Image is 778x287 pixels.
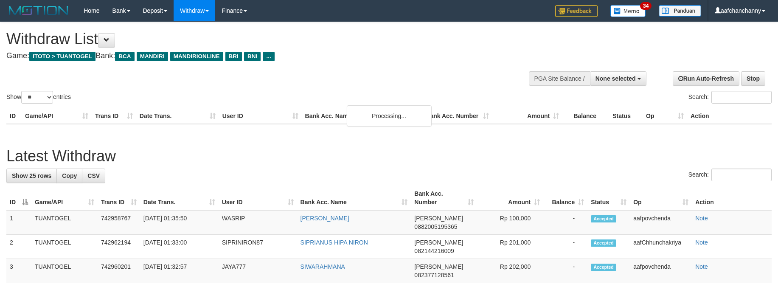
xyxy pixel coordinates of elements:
span: CSV [87,172,100,179]
th: Date Trans.: activate to sort column ascending [140,186,219,210]
h1: Latest Withdraw [6,148,772,165]
span: Accepted [591,215,616,222]
td: TUANTOGEL [31,259,98,283]
span: Accepted [591,239,616,247]
img: Button%20Memo.svg [610,5,646,17]
th: Status [609,108,643,124]
td: 2 [6,235,31,259]
span: BRI [225,52,242,61]
img: Feedback.jpg [555,5,598,17]
th: Game/API [22,108,92,124]
span: None selected [595,75,636,82]
button: None selected [590,71,646,86]
input: Search: [711,91,772,104]
a: Note [695,263,708,270]
span: 34 [640,2,652,10]
td: aafpovchenda [630,210,692,235]
div: PGA Site Balance / [529,71,590,86]
td: SIPRINIRON87 [219,235,297,259]
td: 1 [6,210,31,235]
span: MANDIRIONLINE [170,52,223,61]
span: [PERSON_NAME] [414,239,463,246]
a: Note [695,239,708,246]
a: Copy [56,169,82,183]
th: Balance [562,108,609,124]
td: JAYA777 [219,259,297,283]
th: Bank Acc. Number [422,108,492,124]
th: Status: activate to sort column ascending [587,186,630,210]
th: Game/API: activate to sort column ascending [31,186,98,210]
td: aafChhunchakriya [630,235,692,259]
td: Rp 100,000 [477,210,543,235]
a: CSV [82,169,105,183]
span: [PERSON_NAME] [414,215,463,222]
th: Bank Acc. Name: activate to sort column ascending [297,186,411,210]
a: [PERSON_NAME] [301,215,349,222]
th: Bank Acc. Number: activate to sort column ascending [411,186,477,210]
th: Trans ID [92,108,136,124]
th: Op: activate to sort column ascending [630,186,692,210]
div: Processing... [347,105,432,127]
th: Amount [492,108,562,124]
img: panduan.png [659,5,701,17]
td: TUANTOGEL [31,210,98,235]
th: Balance: activate to sort column ascending [543,186,587,210]
th: Bank Acc. Name [302,108,423,124]
th: User ID: activate to sort column ascending [219,186,297,210]
th: ID: activate to sort column descending [6,186,31,210]
a: SIWARAHMANA [301,263,345,270]
td: - [543,235,587,259]
a: Stop [741,71,765,86]
td: Rp 201,000 [477,235,543,259]
th: Op [643,108,687,124]
span: ... [263,52,274,61]
span: MANDIRI [137,52,168,61]
td: [DATE] 01:32:57 [140,259,219,283]
td: WASRIP [219,210,297,235]
th: Amount: activate to sort column ascending [477,186,543,210]
select: Showentries [21,91,53,104]
th: ID [6,108,22,124]
th: Action [692,186,772,210]
td: Rp 202,000 [477,259,543,283]
h1: Withdraw List [6,31,510,48]
span: Accepted [591,264,616,271]
a: SIPRIANUS HIPA NIRON [301,239,368,246]
span: Show 25 rows [12,172,51,179]
input: Search: [711,169,772,181]
h4: Game: Bank: [6,52,510,60]
td: 742958767 [98,210,140,235]
th: Trans ID: activate to sort column ascending [98,186,140,210]
td: [DATE] 01:33:00 [140,235,219,259]
td: [DATE] 01:35:50 [140,210,219,235]
span: [PERSON_NAME] [414,263,463,270]
span: Copy 082144216009 to clipboard [414,248,454,254]
span: Copy 082377128561 to clipboard [414,272,454,279]
a: Show 25 rows [6,169,57,183]
th: User ID [219,108,302,124]
th: Date Trans. [136,108,219,124]
span: BCA [115,52,134,61]
td: 742960201 [98,259,140,283]
a: Run Auto-Refresh [673,71,739,86]
td: 3 [6,259,31,283]
label: Search: [688,91,772,104]
span: Copy [62,172,77,179]
td: 742962194 [98,235,140,259]
td: TUANTOGEL [31,235,98,259]
a: Note [695,215,708,222]
label: Show entries [6,91,71,104]
th: Action [687,108,772,124]
td: aafpovchenda [630,259,692,283]
td: - [543,210,587,235]
span: Copy 0882005195365 to clipboard [414,223,457,230]
img: MOTION_logo.png [6,4,71,17]
span: ITOTO > TUANTOGEL [29,52,95,61]
label: Search: [688,169,772,181]
td: - [543,259,587,283]
span: BNI [244,52,261,61]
